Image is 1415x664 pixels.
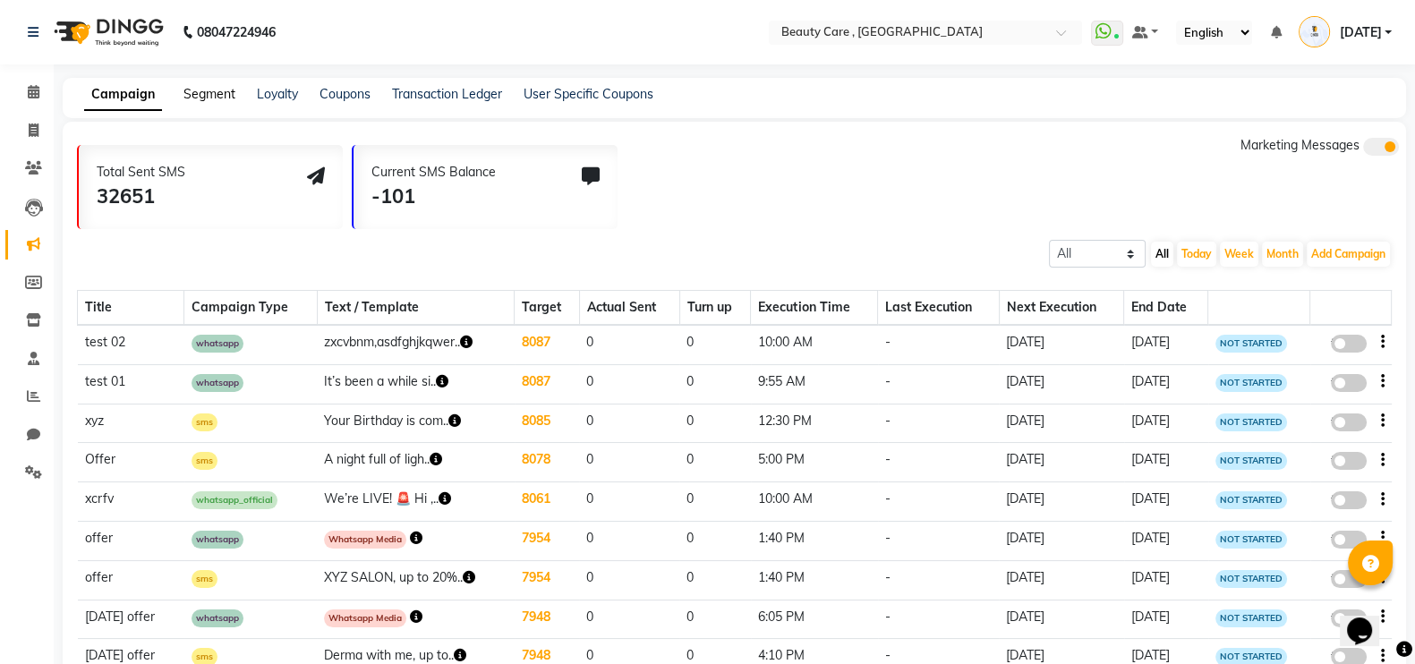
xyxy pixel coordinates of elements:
td: test 02 [78,325,184,364]
div: Total Sent SMS [97,163,185,182]
span: Marketing Messages [1240,137,1360,153]
td: - [878,404,1000,443]
th: Actual Sent [579,291,679,326]
td: [DATE] [999,364,1123,404]
td: It’s been a while si.. [317,364,514,404]
th: Target [515,291,580,326]
td: [DATE] [1124,482,1208,522]
td: xcrfv [78,482,184,522]
label: false [1331,531,1367,549]
span: whatsapp [192,335,243,353]
img: logo [46,7,168,57]
td: [DATE] [1124,560,1208,600]
div: -101 [371,182,496,211]
label: false [1331,335,1367,353]
span: NOT STARTED [1215,374,1287,392]
td: [DATE] [999,560,1123,600]
td: XYZ SALON, up to 20%.. [317,560,514,600]
th: Execution Time [751,291,878,326]
span: NOT STARTED [1215,570,1287,588]
td: 1:40 PM [751,560,878,600]
td: 0 [679,560,751,600]
td: [DATE] [1124,521,1208,560]
span: whatsapp [192,531,243,549]
td: 0 [579,364,679,404]
td: 10:00 AM [751,482,878,522]
td: 8078 [515,443,580,482]
td: - [878,482,1000,522]
td: - [878,364,1000,404]
label: false [1331,374,1367,392]
span: Whatsapp Media [324,531,406,549]
td: 8061 [515,482,580,522]
td: Offer [78,443,184,482]
td: [DATE] [1124,364,1208,404]
td: 0 [679,325,751,364]
label: false [1331,491,1367,509]
th: End Date [1124,291,1208,326]
th: Turn up [679,291,751,326]
span: sms [192,452,217,470]
td: 7954 [515,521,580,560]
span: Whatsapp Media [324,609,406,627]
td: [DATE] [999,482,1123,522]
span: NOT STARTED [1215,452,1287,470]
b: 08047224946 [197,7,276,57]
td: [DATE] [999,404,1123,443]
td: Your Birthday is com.. [317,404,514,443]
td: 0 [679,600,751,639]
td: xyz [78,404,184,443]
td: 0 [579,560,679,600]
td: zxcvbnm,asdfghjkqwer.. [317,325,514,364]
td: - [878,325,1000,364]
a: User Specific Coupons [524,86,653,102]
span: NOT STARTED [1215,531,1287,549]
a: Segment [183,86,235,102]
td: [DATE] [1124,600,1208,639]
td: test 01 [78,364,184,404]
td: - [878,443,1000,482]
td: 0 [579,325,679,364]
th: Campaign Type [184,291,318,326]
td: 8085 [515,404,580,443]
td: 0 [579,404,679,443]
td: 0 [579,443,679,482]
td: 7948 [515,600,580,639]
td: [DATE] [999,443,1123,482]
a: Campaign [84,79,162,111]
td: 0 [679,364,751,404]
button: Month [1262,242,1303,267]
td: - [878,521,1000,560]
td: 5:00 PM [751,443,878,482]
td: 7954 [515,560,580,600]
span: NOT STARTED [1215,491,1287,509]
td: offer [78,521,184,560]
td: 0 [679,443,751,482]
td: [DATE] [1124,404,1208,443]
td: 10:00 AM [751,325,878,364]
td: 6:05 PM [751,600,878,639]
td: 8087 [515,364,580,404]
td: 12:30 PM [751,404,878,443]
td: offer [78,560,184,600]
td: - [878,600,1000,639]
th: Next Execution [999,291,1123,326]
td: 0 [579,482,679,522]
td: [DATE] [1124,325,1208,364]
td: A night full of ligh.. [317,443,514,482]
button: Week [1220,242,1258,267]
td: [DATE] [1124,443,1208,482]
a: Loyalty [257,86,298,102]
a: Coupons [320,86,371,102]
td: [DATE] [999,325,1123,364]
th: Last Execution [878,291,1000,326]
span: NOT STARTED [1215,413,1287,431]
span: [DATE] [1339,23,1381,42]
td: [DATE] [999,600,1123,639]
label: false [1331,570,1367,588]
span: sms [192,413,217,431]
span: NOT STARTED [1215,335,1287,353]
td: We’re LIVE! 🚨 Hi ,.. [317,482,514,522]
td: 0 [579,521,679,560]
td: 0 [679,404,751,443]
